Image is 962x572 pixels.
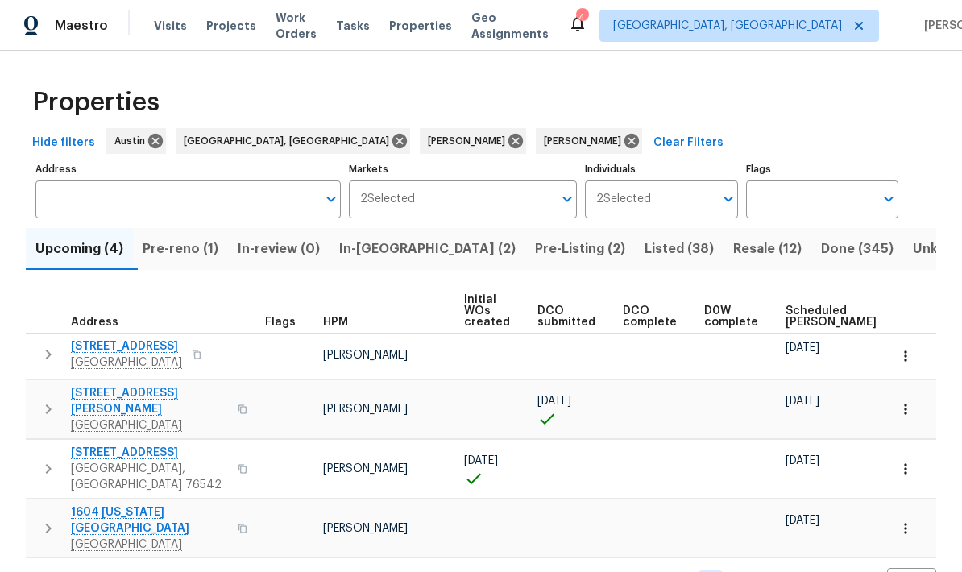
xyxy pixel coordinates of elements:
[645,238,714,260] span: Listed (38)
[154,18,187,34] span: Visits
[464,455,498,466] span: [DATE]
[323,317,348,328] span: HPM
[420,128,526,154] div: [PERSON_NAME]
[114,133,151,149] span: Austin
[613,18,842,34] span: [GEOGRAPHIC_DATA], [GEOGRAPHIC_DATA]
[786,455,819,466] span: [DATE]
[535,238,625,260] span: Pre-Listing (2)
[786,305,877,328] span: Scheduled [PERSON_NAME]
[733,238,802,260] span: Resale (12)
[877,188,900,210] button: Open
[106,128,166,154] div: Austin
[389,18,452,34] span: Properties
[596,193,651,206] span: 2 Selected
[746,164,898,174] label: Flags
[360,193,415,206] span: 2 Selected
[786,396,819,407] span: [DATE]
[265,317,296,328] span: Flags
[821,238,894,260] span: Done (345)
[276,10,317,42] span: Work Orders
[585,164,737,174] label: Individuals
[536,128,642,154] div: [PERSON_NAME]
[623,305,677,328] span: DCO complete
[32,94,160,110] span: Properties
[184,133,396,149] span: [GEOGRAPHIC_DATA], [GEOGRAPHIC_DATA]
[71,317,118,328] span: Address
[471,10,549,42] span: Geo Assignments
[464,294,510,328] span: Initial WOs created
[537,396,571,407] span: [DATE]
[55,18,108,34] span: Maestro
[320,188,342,210] button: Open
[537,305,595,328] span: DCO submitted
[238,238,320,260] span: In-review (0)
[32,133,95,153] span: Hide filters
[336,20,370,31] span: Tasks
[786,515,819,526] span: [DATE]
[544,133,628,149] span: [PERSON_NAME]
[323,463,408,475] span: [PERSON_NAME]
[323,523,408,534] span: [PERSON_NAME]
[428,133,512,149] span: [PERSON_NAME]
[35,164,341,174] label: Address
[647,128,730,158] button: Clear Filters
[35,238,123,260] span: Upcoming (4)
[339,238,516,260] span: In-[GEOGRAPHIC_DATA] (2)
[349,164,578,174] label: Markets
[556,188,578,210] button: Open
[143,238,218,260] span: Pre-reno (1)
[786,342,819,354] span: [DATE]
[176,128,410,154] div: [GEOGRAPHIC_DATA], [GEOGRAPHIC_DATA]
[717,188,740,210] button: Open
[323,350,408,361] span: [PERSON_NAME]
[206,18,256,34] span: Projects
[323,404,408,415] span: [PERSON_NAME]
[26,128,102,158] button: Hide filters
[653,133,724,153] span: Clear Filters
[576,10,587,26] div: 4
[704,305,758,328] span: D0W complete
